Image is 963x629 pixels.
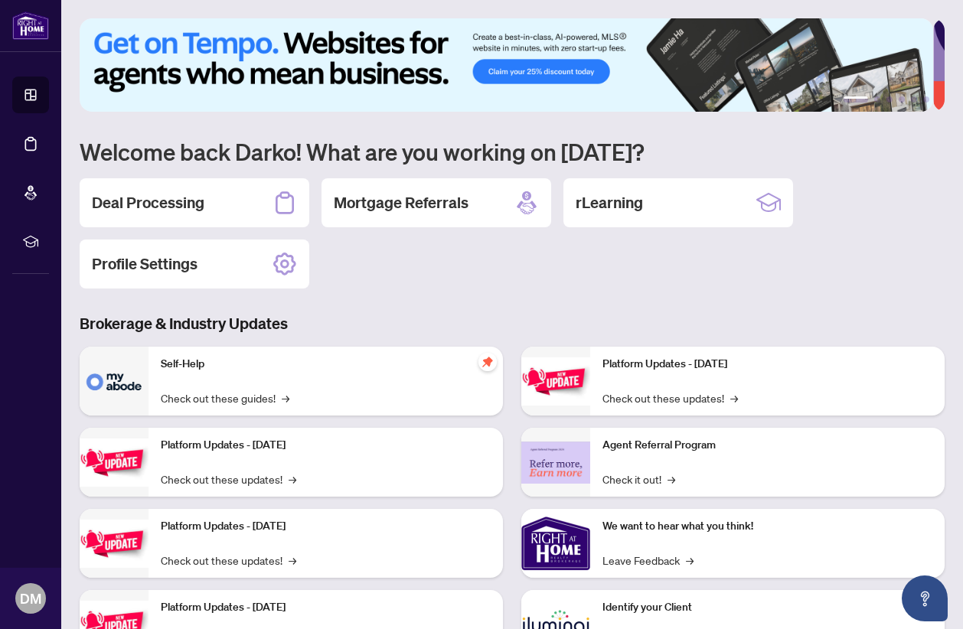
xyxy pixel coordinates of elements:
span: → [668,471,675,487]
a: Check out these updates!→ [161,552,296,569]
img: Self-Help [80,347,149,416]
button: 1 [844,96,868,103]
button: 2 [874,96,880,103]
span: → [730,389,738,406]
a: Check out these guides!→ [161,389,289,406]
h2: Deal Processing [92,192,204,213]
span: → [289,552,296,569]
h2: rLearning [576,192,643,213]
button: 4 [899,96,905,103]
a: Check it out!→ [602,471,675,487]
button: Open asap [902,575,948,621]
img: We want to hear what you think! [521,509,590,578]
a: Check out these updates!→ [602,389,738,406]
p: We want to hear what you think! [602,518,932,535]
p: Platform Updates - [DATE] [161,437,491,454]
button: 6 [923,96,929,103]
p: Platform Updates - [DATE] [602,356,932,373]
a: Check out these updates!→ [161,471,296,487]
button: 3 [886,96,893,103]
img: Agent Referral Program [521,442,590,484]
h2: Mortgage Referrals [334,192,468,213]
img: Platform Updates - June 23, 2025 [521,357,590,406]
span: → [282,389,289,406]
p: Identify your Client [602,599,932,616]
button: 5 [911,96,917,103]
img: Platform Updates - September 16, 2025 [80,438,149,487]
img: Platform Updates - July 21, 2025 [80,520,149,568]
p: Platform Updates - [DATE] [161,599,491,616]
h1: Welcome back Darko! What are you working on [DATE]? [80,137,945,166]
img: logo [12,11,49,40]
a: Leave Feedback→ [602,552,694,569]
span: DM [20,588,41,609]
span: → [686,552,694,569]
span: pushpin [478,353,497,371]
img: Slide 0 [80,18,933,112]
h3: Brokerage & Industry Updates [80,313,945,334]
h2: Profile Settings [92,253,197,275]
p: Platform Updates - [DATE] [161,518,491,535]
p: Self-Help [161,356,491,373]
p: Agent Referral Program [602,437,932,454]
span: → [289,471,296,487]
